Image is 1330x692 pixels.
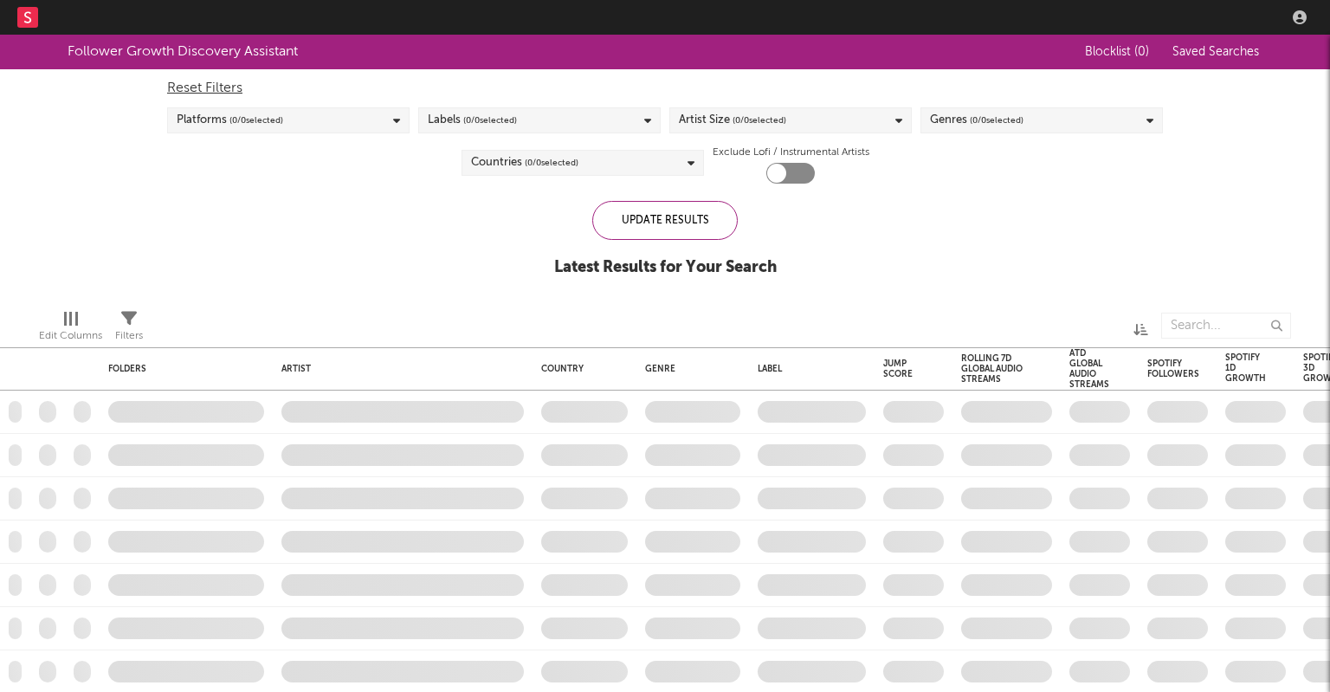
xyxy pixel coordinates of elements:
div: ATD Global Audio Streams [1069,348,1109,390]
span: ( 0 / 0 selected) [229,110,283,131]
span: ( 0 / 0 selected) [463,110,517,131]
div: Latest Results for Your Search [554,257,777,278]
button: Filter by Folders [247,360,264,378]
span: Saved Searches [1172,46,1262,58]
div: Follower Growth Discovery Assistant [68,42,298,62]
button: Filter by ATD Global Audio Streams [1118,360,1135,378]
button: Saved Searches [1167,45,1262,59]
div: Reset Filters [167,78,1163,99]
span: ( 0 / 0 selected) [525,152,578,173]
div: Filters [115,304,143,354]
div: Artist Size [679,110,786,131]
div: Edit Columns [39,326,102,346]
div: Platforms [177,110,283,131]
div: Countries [471,152,578,173]
span: ( 0 / 0 selected) [970,110,1023,131]
div: Label [758,364,857,374]
label: Exclude Lofi / Instrumental Artists [713,142,869,163]
div: Folders [108,364,238,374]
button: Filter by Spotify 1D Growth [1275,359,1292,377]
button: Filter by Jump Score [926,360,944,378]
span: ( 0 / 0 selected) [733,110,786,131]
div: Update Results [592,201,738,240]
button: Filter by Spotify Followers [1208,360,1225,378]
div: Artist [281,364,515,374]
div: Filters [115,326,143,346]
button: Filter by Rolling 7D Global Audio Streams [1035,360,1052,378]
div: Genre [645,364,732,374]
div: Country [541,364,619,374]
span: Blocklist [1085,46,1149,58]
div: Labels [428,110,517,131]
div: Spotify Followers [1147,359,1199,379]
div: Rolling 7D Global Audio Streams [961,353,1026,385]
div: Genres [930,110,1023,131]
div: Edit Columns [39,304,102,354]
input: Search... [1161,313,1291,339]
div: Jump Score [883,359,918,379]
span: ( 0 ) [1134,46,1149,58]
div: Spotify 1D Growth [1225,352,1266,384]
